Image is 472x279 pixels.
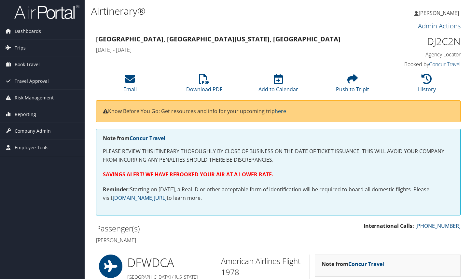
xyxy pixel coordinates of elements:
strong: [GEOGRAPHIC_DATA], [GEOGRAPHIC_DATA] [US_STATE], [GEOGRAPHIC_DATA] [96,35,340,43]
a: Download PDF [186,77,222,93]
h4: [PERSON_NAME] [96,237,273,244]
strong: Reminder: [103,186,130,193]
a: Concur Travel [348,260,384,268]
a: here [275,108,286,115]
h2: American Airlines Flight 1978 [221,256,305,277]
a: Admin Actions [418,22,461,30]
a: Concur Travel [429,61,461,68]
p: PLEASE REVIEW THIS ITINERARY THOROUGHLY BY CLOSE OF BUSINESS ON THE DATE OF TICKET ISSUANCE. THIS... [103,147,454,164]
a: Add to Calendar [258,77,298,93]
p: Starting on [DATE], a Real ID or other acceptable form of identification will be required to boar... [103,185,454,202]
span: Employee Tools [15,139,49,156]
span: Book Travel [15,56,40,73]
span: Company Admin [15,123,51,139]
h1: DFW DCA [127,255,211,271]
h1: DJ2C2N [377,35,461,48]
a: [DOMAIN_NAME][URL] [113,194,167,201]
img: airportal-logo.png [14,4,79,20]
h4: Booked by [377,61,461,68]
a: Push to Tripit [336,77,369,93]
h1: Airtinerary® [91,4,341,18]
h4: [DATE] - [DATE] [96,46,367,53]
span: Travel Approval [15,73,49,89]
span: Reporting [15,106,36,123]
a: History [418,77,436,93]
a: Concur Travel [130,135,165,142]
h2: Passenger(s) [96,223,273,234]
h4: Agency Locator [377,51,461,58]
a: Email [123,77,137,93]
span: [PERSON_NAME] [419,9,459,17]
strong: Note from [103,135,165,142]
strong: International Calls: [364,222,414,229]
span: Dashboards [15,23,41,39]
span: Trips [15,40,26,56]
a: [PHONE_NUMBER] [415,222,461,229]
p: Know Before You Go: Get resources and info for your upcoming trip [103,107,454,116]
strong: SAVINGS ALERT! WE HAVE REBOOKED YOUR AIR AT A LOWER RATE. [103,171,273,178]
strong: Note from [322,260,384,268]
span: Risk Management [15,90,54,106]
a: [PERSON_NAME] [414,3,465,23]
